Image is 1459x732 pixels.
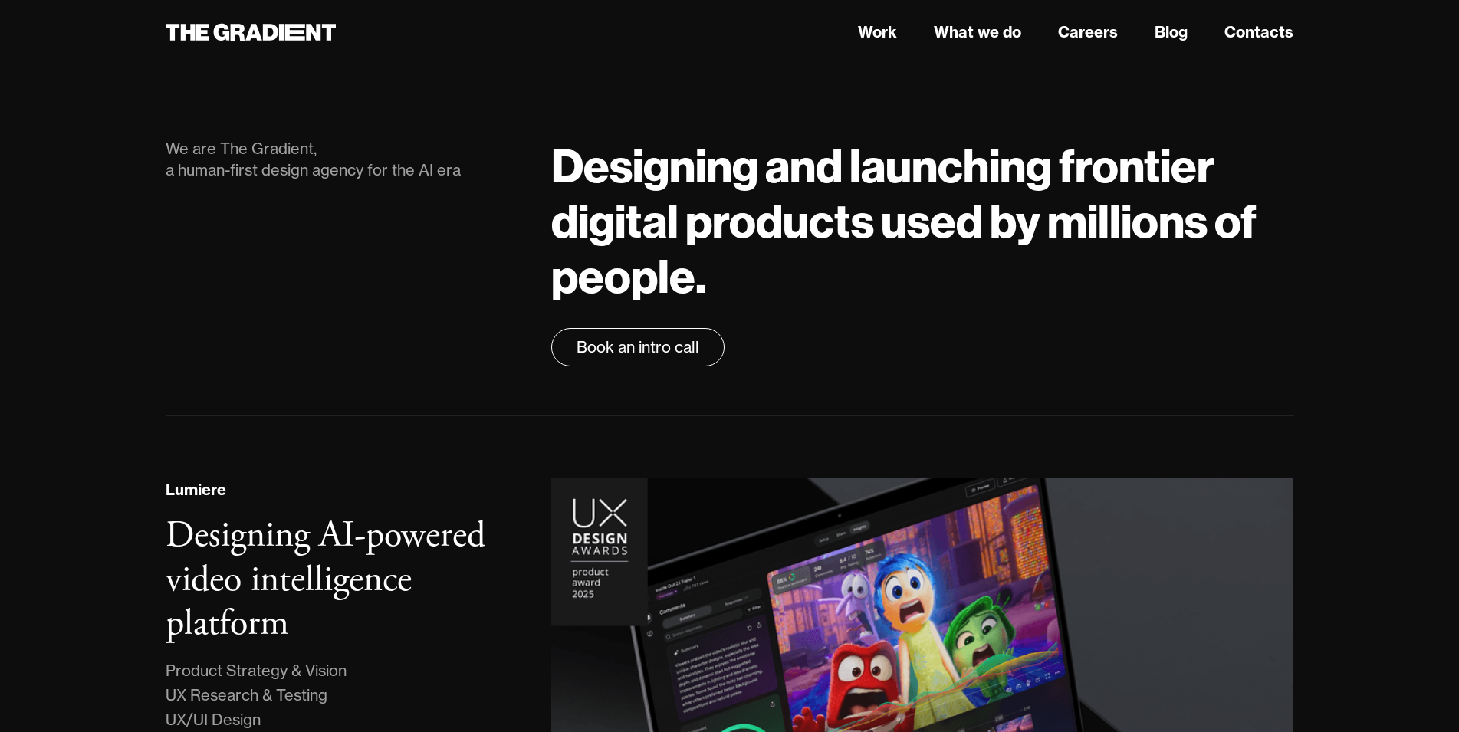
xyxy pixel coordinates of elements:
div: We are The Gradient, a human-first design agency for the AI era [166,138,521,181]
a: Book an intro call [551,328,725,366]
h1: Designing and launching frontier digital products used by millions of people. [551,138,1293,304]
a: Blog [1155,21,1188,44]
a: Work [858,21,897,44]
a: What we do [934,21,1021,44]
a: Contacts [1224,21,1293,44]
div: Lumiere [166,478,226,501]
h3: Designing AI-powered video intelligence platform [166,512,485,647]
div: Product Strategy & Vision UX Research & Testing UX/UI Design [166,658,347,732]
a: Careers [1058,21,1118,44]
